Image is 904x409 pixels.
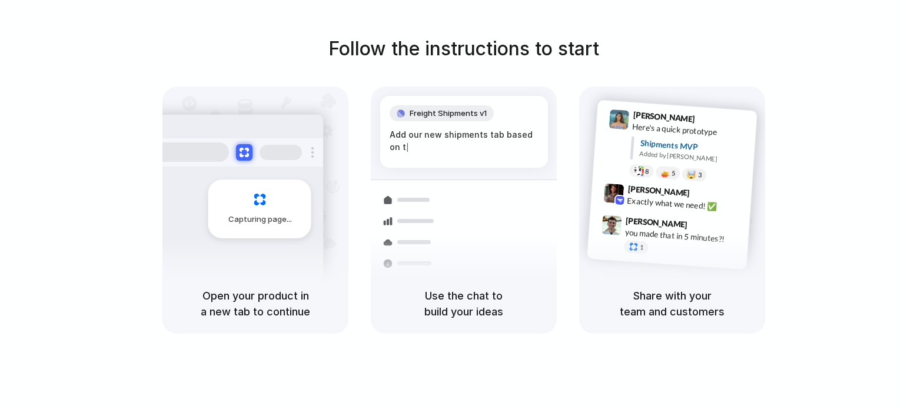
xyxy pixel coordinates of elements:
span: Freight Shipments v1 [410,108,487,119]
h5: Share with your team and customers [593,288,751,320]
h5: Use the chat to build your ideas [385,288,543,320]
span: [PERSON_NAME] [627,182,690,199]
h1: Follow the instructions to start [328,35,599,63]
span: 9:47 AM [691,220,715,234]
h5: Open your product in a new tab to continue [177,288,334,320]
span: 8 [645,168,649,174]
div: Exactly what we need! ✅ [627,194,745,214]
div: you made that in 5 minutes?! [624,226,742,246]
span: 9:41 AM [699,114,723,128]
span: 3 [698,172,702,178]
div: Add our new shipments tab based on t [390,128,539,154]
span: 9:42 AM [693,188,717,202]
span: 1 [640,244,644,251]
div: Shipments MVP [640,137,749,156]
span: [PERSON_NAME] [626,214,688,231]
span: Capturing page [228,214,294,225]
span: | [406,142,409,152]
div: Here's a quick prototype [632,120,750,140]
div: 🤯 [687,170,697,179]
div: Added by [PERSON_NAME] [639,149,747,166]
span: 5 [672,169,676,176]
span: [PERSON_NAME] [633,108,695,125]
